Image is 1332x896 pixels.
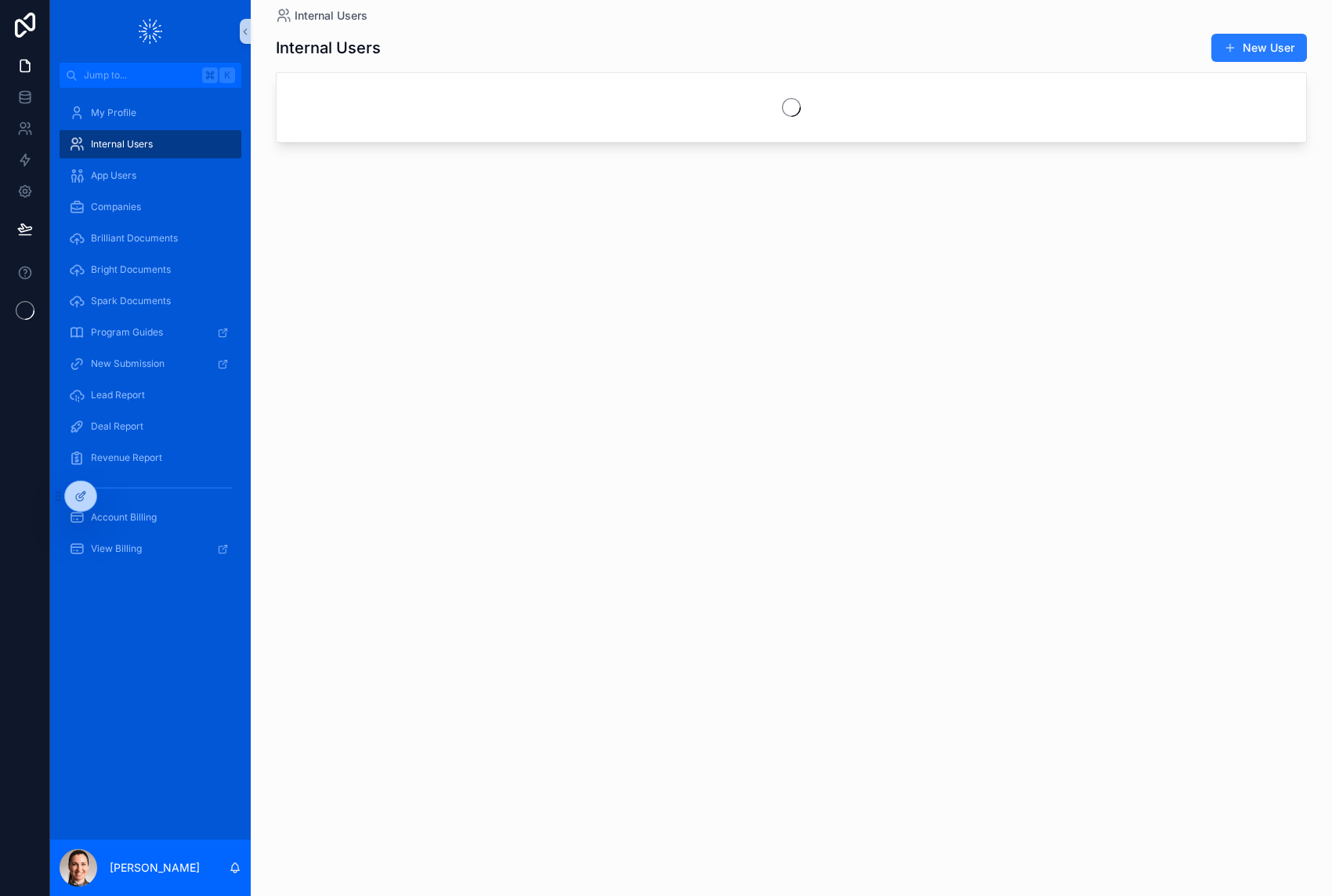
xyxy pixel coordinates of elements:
span: Spark Documents [91,295,171,307]
a: Bright Documents [60,256,241,284]
a: Revenue Report [60,444,241,472]
span: View Billing [91,542,142,555]
span: Brilliant Documents [91,232,178,245]
span: Internal Users [295,8,367,24]
span: Deal Report [91,420,143,433]
span: New Submission [91,357,165,370]
a: Account Billing [60,503,241,531]
span: Internal Users [91,138,153,151]
a: My Profile [60,99,241,127]
a: Deal Report [60,412,241,441]
a: Companies [60,193,241,221]
span: Program Guides [91,326,163,339]
span: App Users [91,169,136,182]
a: Lead Report [60,381,241,409]
span: My Profile [91,107,136,119]
h1: Internal Users [276,37,381,59]
a: Brilliant Documents [60,224,241,252]
span: Bright Documents [91,263,171,276]
a: Internal Users [60,130,241,158]
a: Spark Documents [60,287,241,315]
a: Program Guides [60,318,241,346]
span: K [221,69,233,82]
a: View Billing [60,535,241,563]
a: App Users [60,161,241,190]
span: Lead Report [91,389,145,401]
span: Account Billing [91,511,157,524]
button: Jump to...K [60,63,241,88]
span: Revenue Report [91,452,162,464]
span: Jump to... [84,69,196,82]
button: New User [1211,34,1307,62]
p: [PERSON_NAME] [110,860,200,876]
a: New Submission [60,350,241,378]
div: scrollable content [50,88,251,583]
img: App logo [139,19,162,44]
span: Companies [91,201,141,213]
a: Internal Users [276,8,367,24]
